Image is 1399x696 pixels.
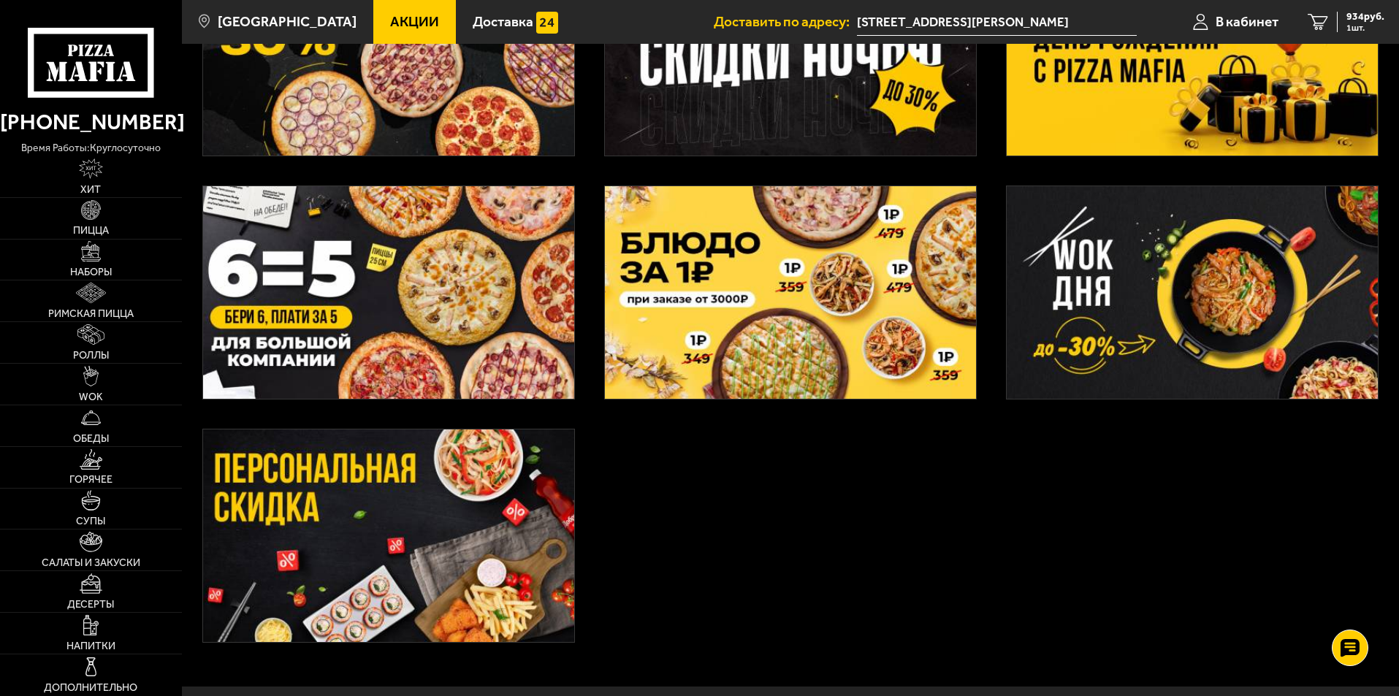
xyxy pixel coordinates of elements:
[70,267,112,278] span: Наборы
[67,600,114,610] span: Десерты
[48,309,134,319] span: Римская пицца
[473,15,533,28] span: Доставка
[73,434,109,444] span: Обеды
[79,392,103,402] span: WOK
[218,15,357,28] span: [GEOGRAPHIC_DATA]
[1346,12,1384,22] span: 934 руб.
[857,9,1137,36] input: Ваш адрес доставки
[44,683,137,693] span: Дополнительно
[714,15,857,28] span: Доставить по адресу:
[1216,15,1278,28] span: В кабинет
[1346,23,1384,32] span: 1 шт.
[80,185,101,195] span: Хит
[73,351,109,361] span: Роллы
[76,516,105,527] span: Супы
[857,9,1137,36] span: Ленинградская область, Всеволожский район, Колтушское сельское поселение, деревня Старая, улица И...
[69,475,113,485] span: Горячее
[73,226,109,236] span: Пицца
[42,558,140,568] span: Салаты и закуски
[536,12,558,34] img: 15daf4d41897b9f0e9f617042186c801.svg
[66,641,115,651] span: Напитки
[390,15,439,28] span: Акции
